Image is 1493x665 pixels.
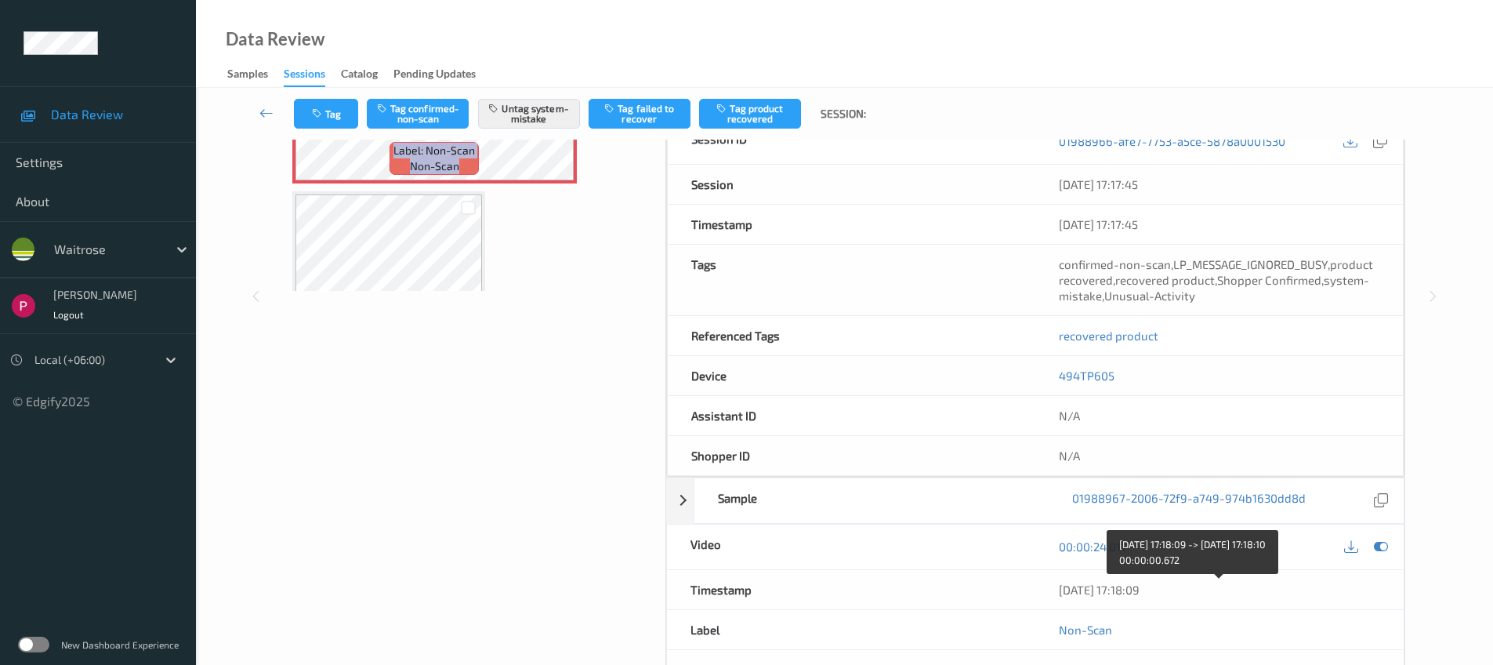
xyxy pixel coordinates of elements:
div: Data Review [226,31,324,47]
div: Sample01988967-2006-72f9-a749-974b1630dd8d [666,478,1404,524]
a: Sessions [284,64,341,87]
div: Sessions [284,66,325,87]
a: Samples [227,64,284,85]
span: non-scan [410,158,459,174]
div: Session ID [668,119,1035,164]
div: Device [668,356,1035,395]
span: Label: Non-Scan [393,143,475,158]
span: Unusual-Activity [1104,289,1195,303]
a: Non-Scan [1059,622,1112,638]
span: confirmed-non-scan [1059,257,1171,271]
div: [DATE] 17:17:45 [1059,216,1379,232]
div: Label [667,610,1035,649]
div: Tags [668,245,1035,315]
div: Referenced Tags [668,316,1035,355]
div: Assistant ID [668,396,1035,435]
div: Pending Updates [393,66,476,85]
div: Samples [227,66,268,85]
a: Pending Updates [393,64,491,85]
button: Untag system-mistake [478,99,580,129]
span: LP_MESSAGE_IGNORED_BUSY [1173,257,1328,271]
div: [DATE] 17:18:09 [1059,582,1380,598]
div: Timestamp [668,205,1035,244]
button: Tag confirmed-non-scan [367,99,469,129]
div: Timestamp [667,570,1035,609]
button: Tag [294,99,358,129]
div: N/A [1035,396,1403,435]
div: [DATE] 17:17:45 [1059,176,1379,192]
a: 01988967-2006-72f9-a749-974b1630dd8d [1072,490,1306,511]
div: N/A [1035,436,1403,475]
div: Session [668,165,1035,204]
span: Session: [821,106,866,122]
span: recovered product [1059,329,1158,343]
button: Tag failed to recover [589,99,690,129]
span: recovered product [1115,273,1215,287]
div: Shopper ID [668,436,1035,475]
span: Shopper Confirmed [1217,273,1321,287]
div: Video [667,525,1035,569]
div: Catalog [341,66,378,85]
a: 494TP605 [1059,369,1114,383]
div: Sample [694,478,1049,523]
button: Tag product recovered [699,99,801,129]
a: 01988966-afe7-7753-a5ce-5878a0001530 [1059,133,1285,149]
span: system-mistake [1059,273,1369,303]
a: 00:00:24.011 [1059,539,1125,554]
span: , , , , , , [1059,257,1373,303]
a: Catalog [341,64,393,85]
span: product recovered [1059,257,1373,287]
